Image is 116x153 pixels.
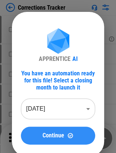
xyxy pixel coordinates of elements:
[67,132,73,139] img: Continue
[21,98,95,119] div: [DATE]
[43,133,64,139] span: Continue
[43,28,73,55] img: Apprentice AI
[72,55,78,62] div: AI
[39,55,70,62] div: APPRENTICE
[21,70,95,91] div: You have an automation ready for this file! Select a closing month to launch it
[21,127,95,144] button: ContinueContinue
